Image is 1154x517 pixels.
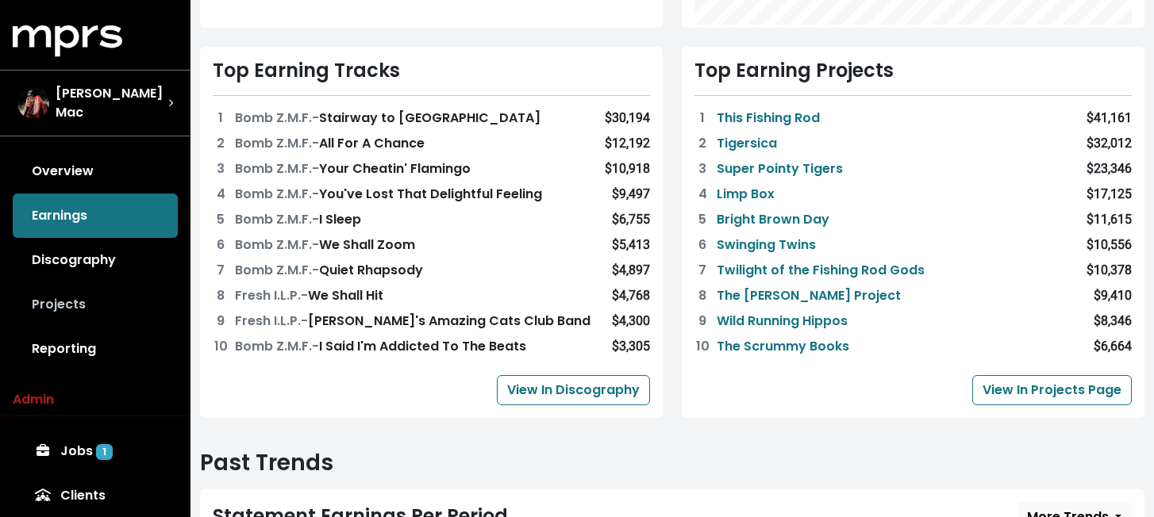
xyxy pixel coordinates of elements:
[612,337,650,356] div: $3,305
[235,185,542,204] div: You've Lost That Delightful Feeling
[717,261,925,280] a: Twilight of the Fishing Rod Gods
[612,261,650,280] div: $4,897
[717,109,820,128] a: This Fishing Rod
[13,327,178,371] a: Reporting
[213,286,229,305] div: 8
[605,109,650,128] div: $30,194
[213,109,229,128] div: 1
[235,236,319,254] span: Bomb Z.M.F. -
[235,134,425,153] div: All For A Chance
[1087,109,1132,128] div: $41,161
[717,286,901,305] a: The [PERSON_NAME] Project
[235,109,319,127] span: Bomb Z.M.F. -
[605,134,650,153] div: $12,192
[213,134,229,153] div: 2
[694,236,710,255] div: 6
[235,159,471,178] div: Your Cheatin' Flamingo
[235,210,361,229] div: I Sleep
[612,236,650,255] div: $5,413
[13,282,178,327] a: Projects
[612,185,650,204] div: $9,497
[213,59,650,82] div: Top Earning Tracks
[213,185,229,204] div: 4
[694,109,710,128] div: 1
[612,210,650,229] div: $6,755
[235,261,319,279] span: Bomb Z.M.F. -
[694,185,710,204] div: 4
[213,261,229,280] div: 7
[235,261,423,280] div: Quiet Rhapsody
[200,450,1144,477] h2: Past Trends
[56,84,168,122] span: [PERSON_NAME] Mac
[96,444,113,460] span: 1
[13,238,178,282] a: Discography
[1087,261,1132,280] div: $10,378
[235,312,590,331] div: [PERSON_NAME]'s Amazing Cats Club Band
[972,375,1132,405] a: View In Projects Page
[717,210,829,229] a: Bright Brown Day
[694,312,710,331] div: 9
[1087,236,1132,255] div: $10,556
[694,261,710,280] div: 7
[694,159,710,178] div: 3
[235,210,319,228] span: Bomb Z.M.F. -
[717,337,849,356] a: The Scrummy Books
[694,134,710,153] div: 2
[717,185,775,204] a: Limp Box
[1087,134,1132,153] div: $32,012
[235,337,319,355] span: Bomb Z.M.F. -
[1087,185,1132,204] div: $17,125
[235,286,308,304] span: Fresh I.L.P. -
[213,159,229,178] div: 3
[694,337,710,356] div: 10
[694,210,710,229] div: 5
[497,375,650,405] a: View In Discography
[1094,337,1132,356] div: $6,664
[235,236,415,255] div: We Shall Zoom
[213,312,229,331] div: 9
[13,31,122,49] a: mprs logo
[235,185,319,203] span: Bomb Z.M.F. -
[235,286,383,305] div: We Shall Hit
[235,109,540,128] div: Stairway to [GEOGRAPHIC_DATA]
[1087,159,1132,178] div: $23,346
[235,337,526,356] div: I Said I'm Addicted To The Beats
[717,159,843,178] a: Super Pointy Tigers
[13,149,178,193] a: Overview
[1094,312,1132,331] div: $8,346
[235,312,308,330] span: Fresh I.L.P. -
[605,159,650,178] div: $10,918
[717,236,816,255] a: Swinging Twins
[213,210,229,229] div: 5
[17,87,49,119] img: The selected account / producer
[213,337,229,356] div: 10
[612,312,650,331] div: $4,300
[213,236,229,255] div: 6
[13,429,178,473] a: Jobs 1
[1094,286,1132,305] div: $9,410
[717,312,848,331] a: Wild Running Hippos
[235,134,319,152] span: Bomb Z.M.F. -
[235,159,319,178] span: Bomb Z.M.F. -
[612,286,650,305] div: $4,768
[1087,210,1132,229] div: $11,615
[694,59,1132,82] div: Top Earning Projects
[694,286,710,305] div: 8
[717,134,777,153] a: Tigersica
